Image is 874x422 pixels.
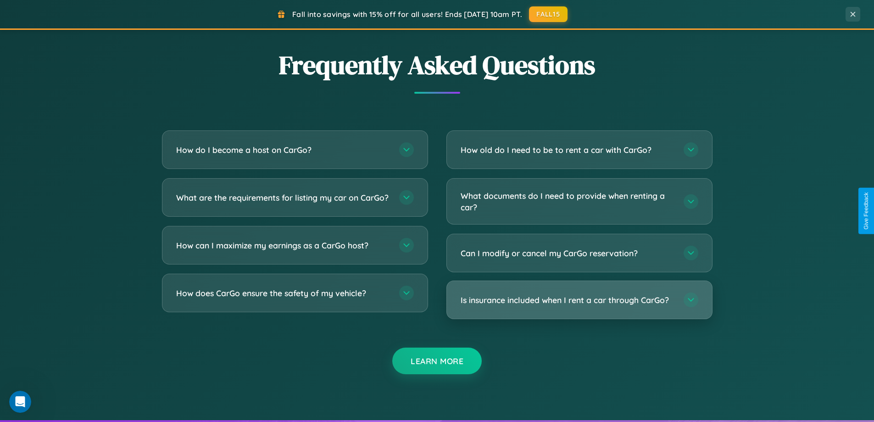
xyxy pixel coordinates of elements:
[176,287,390,299] h3: How does CarGo ensure the safety of my vehicle?
[461,294,674,306] h3: Is insurance included when I rent a car through CarGo?
[392,348,482,374] button: Learn More
[176,240,390,251] h3: How can I maximize my earnings as a CarGo host?
[461,190,674,213] h3: What documents do I need to provide when renting a car?
[529,6,568,22] button: FALL15
[292,10,522,19] span: Fall into savings with 15% off for all users! Ends [DATE] 10am PT.
[176,144,390,156] h3: How do I become a host on CarGo?
[162,47,713,83] h2: Frequently Asked Questions
[461,144,674,156] h3: How old do I need to be to rent a car with CarGo?
[461,248,674,259] h3: Can I modify or cancel my CarGo reservation?
[863,192,869,230] div: Give Feedback
[176,192,390,203] h3: What are the requirements for listing my car on CarGo?
[9,391,31,413] iframe: Intercom live chat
